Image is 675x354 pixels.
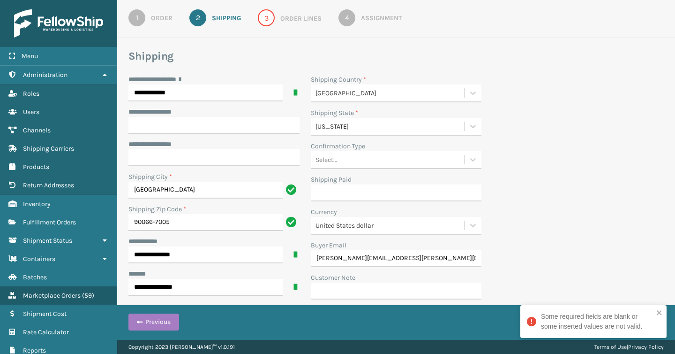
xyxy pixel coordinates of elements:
label: Confirmation Type [311,141,365,151]
span: Menu [22,52,38,60]
label: Buyer Email [311,240,346,250]
label: Shipping Paid [311,175,352,185]
div: Select... [315,155,337,165]
div: Order Lines [280,14,322,23]
label: Shipping City [128,172,172,182]
label: Shipping Zip Code [128,204,186,214]
p: Copyright 2023 [PERSON_NAME]™ v 1.0.191 [128,340,235,354]
span: Rate Calculator [23,328,69,336]
span: Marketplace Orders [23,292,81,300]
h3: Shipping [128,49,664,63]
label: Shipping State [311,108,358,118]
div: [GEOGRAPHIC_DATA] [315,88,465,98]
div: 2 [189,9,206,26]
img: logo [14,9,103,38]
button: close [656,309,663,318]
label: Currency [311,207,337,217]
div: 4 [338,9,355,26]
span: Containers [23,255,55,263]
div: Some required fields are blank or some inserted values are not valid. [541,312,653,331]
span: Shipment Status [23,237,72,245]
div: 3 [258,9,275,26]
div: 1 [128,9,145,26]
span: Inventory [23,200,51,208]
span: Administration [23,71,67,79]
span: Channels [23,126,51,134]
span: Return Addresses [23,181,74,189]
div: Shipping [212,13,241,23]
span: Batches [23,273,47,281]
label: Shipping Country [311,75,366,85]
label: Customer Note [311,273,355,283]
div: Order [151,13,172,23]
span: Products [23,163,49,171]
span: Shipment Cost [23,310,67,318]
span: Fulfillment Orders [23,218,76,226]
span: Users [23,108,39,116]
span: Shipping Carriers [23,145,74,153]
span: ( 59 ) [82,292,94,300]
div: [US_STATE] [315,122,465,131]
div: United States dollar [315,221,465,231]
span: Roles [23,90,39,98]
button: Previous [128,314,179,331]
div: Assignment [361,13,402,23]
